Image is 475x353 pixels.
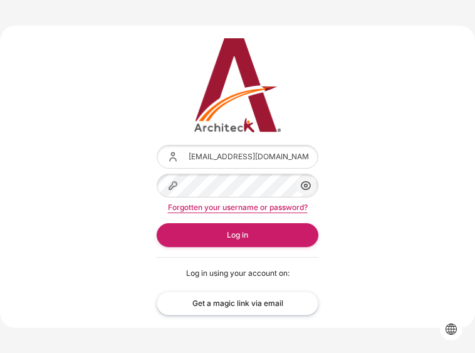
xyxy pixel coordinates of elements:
[168,203,308,212] a: Forgotten your username or password?
[157,38,318,132] a: Architeck 12 Architeck 12
[157,268,318,279] p: Log in using your account on:
[157,292,318,315] a: Get a magic link via email
[157,223,318,247] button: Log in
[440,318,462,340] button: Languages
[157,145,318,169] input: Username or email
[157,38,318,132] img: Architeck 12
